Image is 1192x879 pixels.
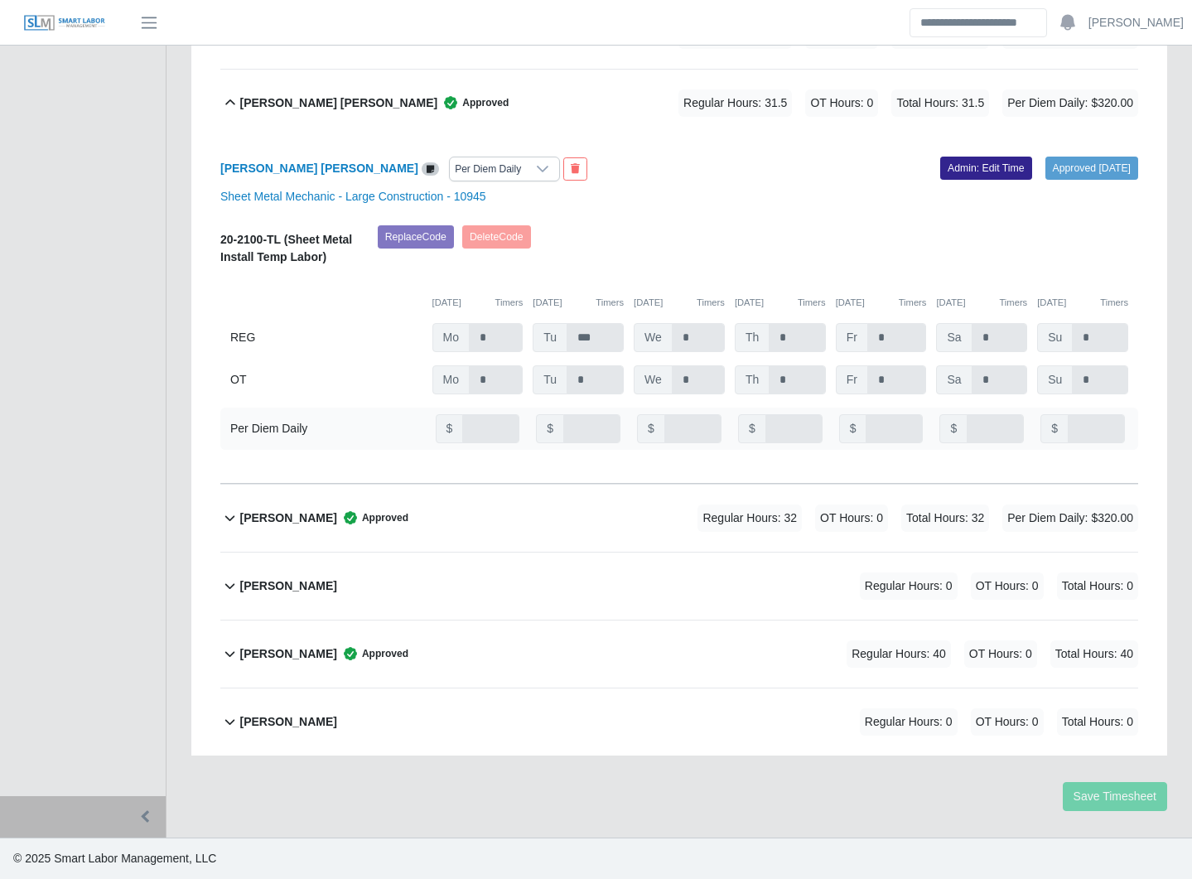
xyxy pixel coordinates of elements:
[432,323,470,352] span: Mo
[220,485,1138,552] button: [PERSON_NAME] Approved Regular Hours: 32 OT Hours: 0 Total Hours: 32 Per Diem Daily: $320.00
[1057,572,1138,600] span: Total Hours: 0
[239,713,336,731] b: [PERSON_NAME]
[563,157,587,181] button: End Worker & Remove from the Timesheet
[738,414,766,443] span: $
[798,296,826,310] button: Timers
[239,577,336,595] b: [PERSON_NAME]
[239,645,336,663] b: [PERSON_NAME]
[239,510,336,527] b: [PERSON_NAME]
[1100,296,1128,310] button: Timers
[939,414,968,443] span: $
[964,640,1037,668] span: OT Hours: 0
[337,645,408,662] span: Approved
[815,505,888,532] span: OT Hours: 0
[936,323,972,352] span: Sa
[999,296,1027,310] button: Timers
[432,365,470,394] span: Mo
[735,323,770,352] span: Th
[940,157,1032,180] a: Admin: Edit Time
[634,296,725,310] div: [DATE]
[220,621,1138,688] button: [PERSON_NAME] Approved Regular Hours: 40 OT Hours: 0 Total Hours: 40
[230,323,422,352] div: REG
[860,572,958,600] span: Regular Hours: 0
[1050,640,1138,668] span: Total Hours: 40
[1002,505,1138,532] span: Per Diem Daily: $320.00
[637,414,665,443] span: $
[220,70,1138,137] button: [PERSON_NAME] [PERSON_NAME] Approved Regular Hours: 31.5 OT Hours: 0 Total Hours: 31.5 Per Diem D...
[422,162,440,175] a: View/Edit Notes
[1037,296,1128,310] div: [DATE]
[495,296,524,310] button: Timers
[230,420,307,437] div: Per Diem Daily
[936,296,1027,310] div: [DATE]
[839,414,867,443] span: $
[735,296,826,310] div: [DATE]
[634,365,673,394] span: We
[901,505,989,532] span: Total Hours: 32
[1002,89,1138,117] span: Per Diem Daily: $320.00
[836,365,868,394] span: Fr
[596,296,624,310] button: Timers
[899,296,927,310] button: Timers
[1040,414,1069,443] span: $
[1088,14,1184,31] a: [PERSON_NAME]
[378,225,454,249] button: ReplaceCode
[1037,365,1073,394] span: Su
[337,510,408,526] span: Approved
[1045,157,1138,180] a: Approved [DATE]
[1063,782,1167,811] button: Save Timesheet
[847,640,951,668] span: Regular Hours: 40
[697,296,725,310] button: Timers
[220,553,1138,620] button: [PERSON_NAME] Regular Hours: 0 OT Hours: 0 Total Hours: 0
[23,14,106,32] img: SLM Logo
[936,365,972,394] span: Sa
[836,296,927,310] div: [DATE]
[239,94,437,112] b: [PERSON_NAME] [PERSON_NAME]
[450,157,526,181] div: Per Diem Daily
[432,296,524,310] div: [DATE]
[971,708,1044,736] span: OT Hours: 0
[533,365,567,394] span: Tu
[220,162,418,175] a: [PERSON_NAME] [PERSON_NAME]
[536,414,564,443] span: $
[836,323,868,352] span: Fr
[220,688,1138,756] button: [PERSON_NAME] Regular Hours: 0 OT Hours: 0 Total Hours: 0
[860,708,958,736] span: Regular Hours: 0
[971,572,1044,600] span: OT Hours: 0
[1057,708,1138,736] span: Total Hours: 0
[533,323,567,352] span: Tu
[910,8,1047,37] input: Search
[13,852,216,865] span: © 2025 Smart Labor Management, LLC
[230,365,422,394] div: OT
[891,89,989,117] span: Total Hours: 31.5
[437,94,509,111] span: Approved
[220,233,352,263] b: 20-2100-TL (Sheet Metal Install Temp Labor)
[1037,323,1073,352] span: Su
[805,89,878,117] span: OT Hours: 0
[697,505,802,532] span: Regular Hours: 32
[220,190,486,203] a: Sheet Metal Mechanic - Large Construction - 10945
[634,323,673,352] span: We
[462,225,531,249] button: DeleteCode
[678,89,792,117] span: Regular Hours: 31.5
[436,414,464,443] span: $
[533,296,624,310] div: [DATE]
[735,365,770,394] span: Th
